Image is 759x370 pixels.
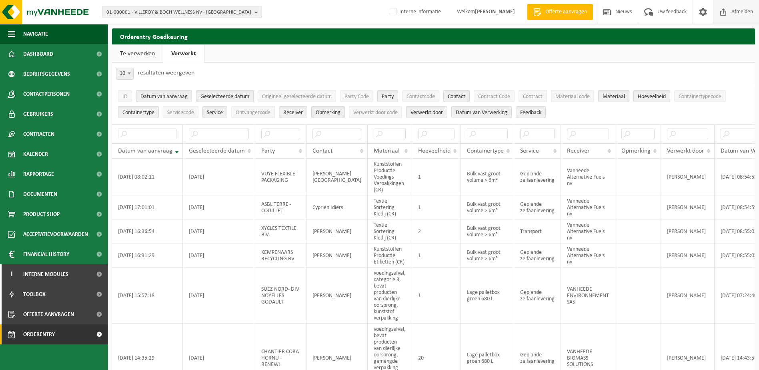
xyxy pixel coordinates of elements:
[412,243,461,267] td: 1
[23,324,90,344] span: Orderentry Goedkeuring
[8,264,15,284] span: I
[520,110,541,116] span: Feedback
[118,90,132,102] button: IDID: Activate to sort
[23,84,70,104] span: Contactpersonen
[183,267,255,324] td: [DATE]
[112,28,755,44] h2: Orderentry Goedkeuring
[306,195,368,219] td: Cyprien Idiers
[255,195,306,219] td: ASBL TERRE - COUILLET
[467,148,504,154] span: Containertype
[23,164,54,184] span: Rapportage
[196,90,254,102] button: Geselecteerde datumGeselecteerde datum: Activate to sort
[255,267,306,324] td: SUEZ NORD- DIV NOYELLES GODAULT
[261,148,275,154] span: Party
[344,94,369,100] span: Party Code
[183,159,255,195] td: [DATE]
[163,106,198,118] button: ServicecodeServicecode: Activate to sort
[189,148,245,154] span: Geselecteerde datum
[312,148,332,154] span: Contact
[368,243,412,267] td: Kunststoffen Productie Etiketten (CR)
[368,267,412,324] td: voedingsafval, categorie 3, bevat producten van dierlijke oorsprong, kunststof verpakking
[448,94,465,100] span: Contact
[514,159,561,195] td: Geplande zelfaanlevering
[311,106,345,118] button: OpmerkingOpmerking: Activate to sort
[112,243,183,267] td: [DATE] 16:31:29
[561,195,615,219] td: Vanheede Alternative Fuels nv
[258,90,336,102] button: Origineel geselecteerde datumOrigineel geselecteerde datum: Activate to sort
[283,110,303,116] span: Receiver
[112,159,183,195] td: [DATE] 08:02:11
[112,195,183,219] td: [DATE] 17:01:01
[349,106,402,118] button: Verwerkt door codeVerwerkt door code: Activate to sort
[306,159,368,195] td: [PERSON_NAME][GEOGRAPHIC_DATA]
[23,24,48,44] span: Navigatie
[382,94,394,100] span: Party
[183,195,255,219] td: [DATE]
[306,243,368,267] td: [PERSON_NAME]
[202,106,227,118] button: ServiceService: Activate to sort
[561,243,615,267] td: Vanheede Alternative Fuels nv
[116,68,134,80] span: 10
[23,224,88,244] span: Acceptatievoorwaarden
[561,219,615,243] td: Vanheede Alternative Fuels nv
[523,94,543,100] span: Contract
[102,6,262,18] button: 01-000001 - VILLEROY & BOCH WELLNESS NV - [GEOGRAPHIC_DATA]
[231,106,275,118] button: OntvangercodeOntvangercode: Activate to sort
[561,267,615,324] td: VANHEEDE ENVIRONNEMENT SAS
[116,68,133,79] span: 10
[23,284,46,304] span: Toolbox
[555,94,590,100] span: Materiaal code
[368,219,412,243] td: Textiel Sortering Kledij (CR)
[661,219,715,243] td: [PERSON_NAME]
[377,90,398,102] button: PartyParty: Activate to sort
[340,90,373,102] button: Party CodeParty Code: Activate to sort
[23,104,53,124] span: Gebruikers
[112,267,183,324] td: [DATE] 15:57:18
[183,243,255,267] td: [DATE]
[407,94,435,100] span: Contactcode
[443,90,470,102] button: ContactContact: Activate to sort
[474,90,515,102] button: Contract CodeContract Code: Activate to sort
[118,106,159,118] button: ContainertypeContainertype: Activate to sort
[638,94,666,100] span: Hoeveelheid
[679,94,721,100] span: Containertypecode
[207,110,223,116] span: Service
[183,219,255,243] td: [DATE]
[163,44,204,63] a: Verwerkt
[412,219,461,243] td: 2
[461,243,514,267] td: Bulk vast groot volume > 6m³
[402,90,439,102] button: ContactcodeContactcode: Activate to sort
[368,159,412,195] td: Kunststoffen Productie Voedings Verpakkingen (CR)
[388,6,441,18] label: Interne informatie
[661,195,715,219] td: [PERSON_NAME]
[122,110,154,116] span: Containertype
[514,243,561,267] td: Geplande zelfaanlevering
[136,90,192,102] button: Datum van aanvraagDatum van aanvraag: Activate to remove sorting
[461,267,514,324] td: Lage palletbox groen 680 L
[262,94,332,100] span: Origineel geselecteerde datum
[23,144,48,164] span: Kalender
[255,243,306,267] td: KEMPENAARS RECYCLING BV
[475,9,515,15] strong: [PERSON_NAME]
[598,90,629,102] button: MateriaalMateriaal: Activate to sort
[561,159,615,195] td: Vanheede Alternative Fuels nv
[519,90,547,102] button: ContractContract: Activate to sort
[461,219,514,243] td: Bulk vast groot volume > 6m³
[200,94,249,100] span: Geselecteerde datum
[418,148,451,154] span: Hoeveelheid
[412,195,461,219] td: 1
[461,195,514,219] td: Bulk vast groot volume > 6m³
[167,110,194,116] span: Servicecode
[411,110,443,116] span: Verwerkt door
[661,267,715,324] td: [PERSON_NAME]
[406,106,447,118] button: Verwerkt doorVerwerkt door: Activate to sort
[236,110,270,116] span: Ontvangercode
[633,90,670,102] button: HoeveelheidHoeveelheid: Activate to sort
[567,148,590,154] span: Receiver
[368,195,412,219] td: Textiel Sortering Kledij (CR)
[374,148,400,154] span: Materiaal
[23,184,57,204] span: Documenten
[23,124,54,144] span: Contracten
[140,94,188,100] span: Datum van aanvraag
[122,94,128,100] span: ID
